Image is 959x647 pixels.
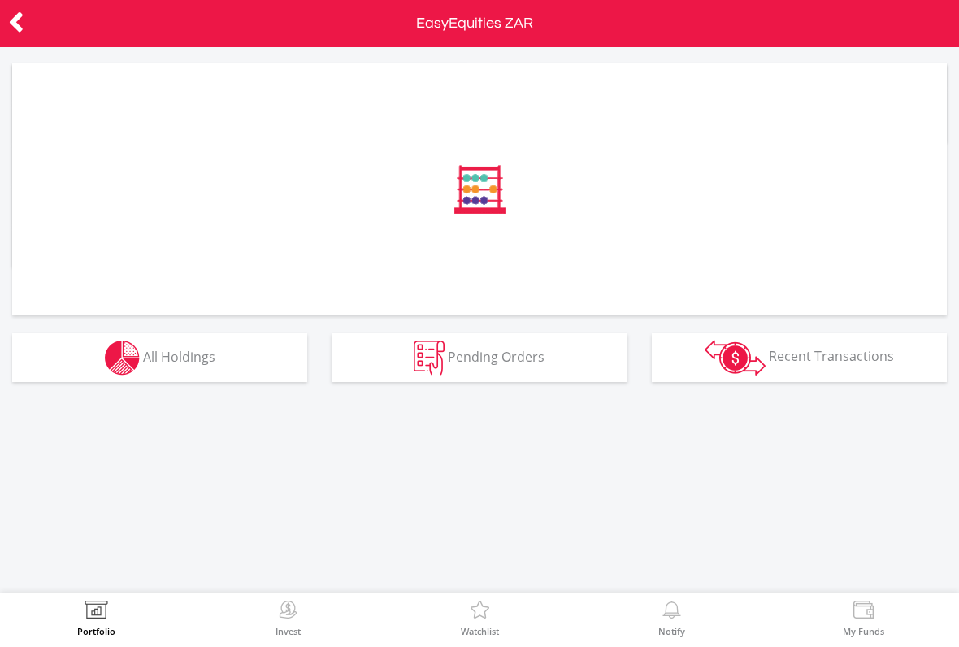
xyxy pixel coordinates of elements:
[12,333,307,382] button: All Holdings
[467,601,493,623] img: Watchlist
[705,340,766,376] img: transactions-zar-wht.png
[659,601,684,623] img: View Notifications
[658,601,685,636] a: Notify
[448,347,545,365] span: Pending Orders
[843,601,884,636] a: My Funds
[461,601,499,636] a: Watchlist
[77,601,115,636] a: Portfolio
[143,347,215,365] span: All Holdings
[769,347,894,365] span: Recent Transactions
[105,341,140,376] img: holdings-wht.png
[332,333,627,382] button: Pending Orders
[851,601,876,623] img: View Funds
[77,627,115,636] label: Portfolio
[276,601,301,636] a: Invest
[843,627,884,636] label: My Funds
[461,627,499,636] label: Watchlist
[276,601,301,623] img: Invest Now
[276,627,301,636] label: Invest
[84,601,109,623] img: View Portfolio
[414,341,445,376] img: pending_instructions-wht.png
[652,333,947,382] button: Recent Transactions
[658,627,685,636] label: Notify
